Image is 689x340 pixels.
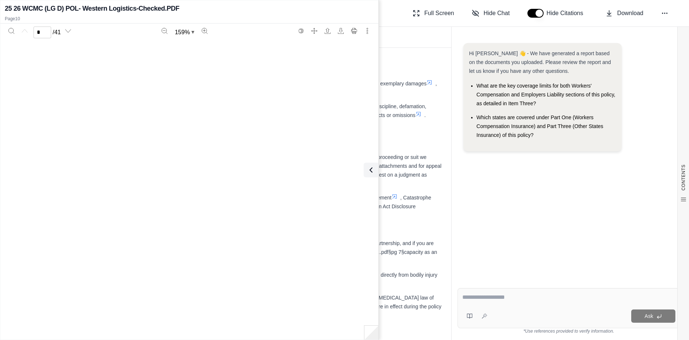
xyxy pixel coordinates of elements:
button: Print [348,25,360,37]
button: Switch to the dark theme [295,25,307,37]
button: Open file [322,25,333,37]
button: Previous page [19,25,31,37]
span: Built-in: We will also pay these costs, in addition to other amounts payable under this insurance... [110,154,427,169]
div: *Use references provided to verify information. [457,328,680,334]
span: Hi [PERSON_NAME] 👋 - We have generated a report based on the documents you uploaded. Please revie... [469,50,611,74]
input: Enter a page number [33,26,51,38]
button: Zoom document [172,26,197,38]
button: Search [6,25,17,37]
span: . [424,112,426,118]
span: Full Screen [424,9,454,18]
button: Full Screen [410,6,457,21]
button: Next page [62,25,74,37]
h2: 25 26 WCMC (LG D) POL- Western Logistics-Checked.PDF [5,3,179,14]
button: More actions [361,25,373,37]
span: Hide Citations [547,9,588,18]
span: , punitive or exemplary damages [352,81,427,86]
span: Hide Chat [484,9,510,18]
button: Zoom out [159,25,170,37]
button: Zoom in [199,25,211,37]
button: Hide Chat [469,6,513,21]
span: , Catastrophe (Other Than Certified Acts of Terrorism) Premium Endorsement [110,195,431,209]
span: Ask [644,313,653,319]
span: 159 % [175,28,190,37]
span: What are the key coverage limits for both Workers' Compensation and Employers Liability sections ... [477,83,615,106]
button: Ask [631,309,675,323]
button: Download [335,25,347,37]
span: Which states are covered under Part One (Workers Compensation Insurance) and Part Three (Other St... [477,114,603,138]
span: CONTENTS [681,164,686,191]
p: Page 10 [5,16,374,22]
span: Download [617,9,643,18]
button: Full screen [308,25,320,37]
button: Download [603,6,646,21]
span: Endorsements Present: Includes various endorsements such as Waiver of Our Right to Recover From O... [110,195,392,201]
span: / 41 [53,28,61,37]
